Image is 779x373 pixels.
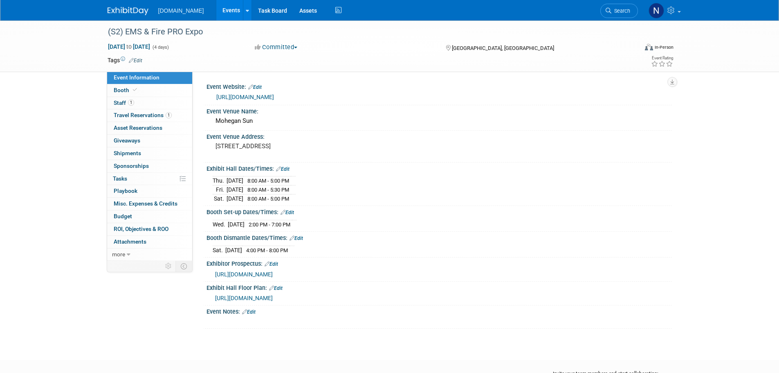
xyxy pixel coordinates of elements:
[158,7,204,14] span: [DOMAIN_NAME]
[246,247,288,253] span: 4:00 PM - 8:00 PM
[107,185,192,197] a: Playbook
[114,226,168,232] span: ROI, Objectives & ROO
[213,220,228,228] td: Wed.
[590,43,674,55] div: Event Format
[114,238,146,245] span: Attachments
[114,200,177,207] span: Misc. Expenses & Credits
[107,84,192,97] a: Booth
[247,187,289,193] span: 8:00 AM - 5:30 PM
[276,166,290,172] a: Edit
[114,163,149,169] span: Sponsorships
[107,223,192,235] a: ROI, Objectives & ROO
[114,137,140,144] span: Giveaways
[105,25,626,39] div: (S2) EMS & Fire PRO Expo
[213,115,666,127] div: Mohegan Sun
[216,142,391,150] pre: [STREET_ADDRESS]
[166,112,172,118] span: 1
[107,147,192,160] a: Shipments
[247,178,289,184] span: 8:00 AM - 5:00 PM
[152,45,169,50] span: (4 days)
[112,251,125,258] span: more
[125,43,133,50] span: to
[128,99,134,106] span: 1
[645,44,653,50] img: Format-Inperson.png
[114,124,162,131] span: Asset Reservations
[452,45,554,51] span: [GEOGRAPHIC_DATA], [GEOGRAPHIC_DATA]
[113,175,127,182] span: Tasks
[114,74,159,81] span: Event Information
[107,109,192,122] a: Travel Reservations1
[242,309,256,315] a: Edit
[108,7,148,15] img: ExhibitDay
[162,261,176,271] td: Personalize Event Tab Strip
[107,210,192,223] a: Budget
[611,8,630,14] span: Search
[649,3,664,18] img: Nicholas Fischer
[651,56,673,60] div: Event Rating
[213,194,227,203] td: Sat.
[207,131,672,141] div: Event Venue Address:
[215,295,273,301] a: [URL][DOMAIN_NAME]
[227,185,243,194] td: [DATE]
[107,97,192,109] a: Staff1
[216,94,274,100] a: [URL][DOMAIN_NAME]
[114,150,141,156] span: Shipments
[114,213,132,219] span: Budget
[133,88,137,92] i: Booth reservation complete
[654,44,673,50] div: In-Person
[114,112,172,118] span: Travel Reservations
[213,185,227,194] td: Fri.
[249,222,290,228] span: 2:00 PM - 7:00 PM
[225,246,242,254] td: [DATE]
[265,261,278,267] a: Edit
[107,72,192,84] a: Event Information
[108,56,142,64] td: Tags
[281,210,294,215] a: Edit
[247,196,289,202] span: 8:00 AM - 5:00 PM
[207,105,672,115] div: Event Venue Name:
[215,271,273,278] a: [URL][DOMAIN_NAME]
[207,81,672,91] div: Event Website:
[227,194,243,203] td: [DATE]
[213,246,225,254] td: Sat.
[207,258,672,268] div: Exhibitor Prospectus:
[114,87,139,93] span: Booth
[248,84,262,90] a: Edit
[207,282,672,292] div: Exhibit Hall Floor Plan:
[107,198,192,210] a: Misc. Expenses & Credits
[290,235,303,241] a: Edit
[207,232,672,242] div: Booth Dismantle Dates/Times:
[213,176,227,185] td: Thu.
[269,285,283,291] a: Edit
[114,99,134,106] span: Staff
[107,122,192,134] a: Asset Reservations
[207,305,672,316] div: Event Notes:
[175,261,192,271] td: Toggle Event Tabs
[107,249,192,261] a: more
[107,236,192,248] a: Attachments
[207,163,672,173] div: Exhibit Hall Dates/Times:
[227,176,243,185] td: [DATE]
[252,43,301,52] button: Committed
[108,43,150,50] span: [DATE] [DATE]
[228,220,245,228] td: [DATE]
[600,4,638,18] a: Search
[207,206,672,217] div: Booth Set-up Dates/Times:
[129,58,142,63] a: Edit
[107,160,192,172] a: Sponsorships
[107,135,192,147] a: Giveaways
[114,188,137,194] span: Playbook
[107,173,192,185] a: Tasks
